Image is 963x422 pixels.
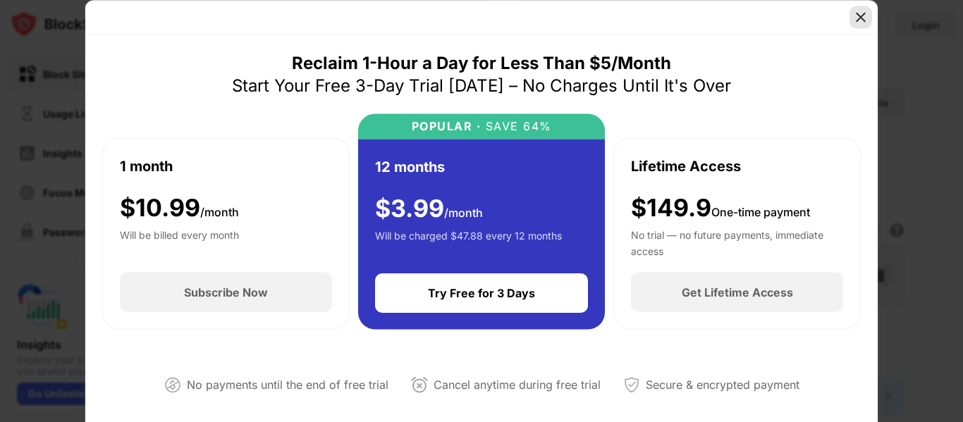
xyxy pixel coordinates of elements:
div: Subscribe Now [184,285,268,299]
span: /month [444,205,483,219]
div: Lifetime Access [631,155,741,176]
div: Will be charged $47.88 every 12 months [375,228,562,256]
div: 1 month [120,155,173,176]
img: not-paying [164,376,181,393]
div: No payments until the end of free trial [187,375,388,395]
div: POPULAR · [412,119,481,132]
img: cancel-anytime [411,376,428,393]
div: Start Your Free 3-Day Trial [DATE] – No Charges Until It's Over [232,74,731,97]
div: Get Lifetime Access [682,285,793,299]
div: Secure & encrypted payment [646,375,799,395]
div: Reclaim 1-Hour a Day for Less Than $5/Month [292,51,671,74]
div: $ 3.99 [375,194,483,223]
span: /month [200,204,239,218]
div: SAVE 64% [481,119,552,132]
span: One-time payment [711,204,810,218]
img: secured-payment [623,376,640,393]
div: No trial — no future payments, immediate access [631,228,843,256]
div: 12 months [375,156,445,177]
div: Cancel anytime during free trial [434,375,601,395]
div: $ 10.99 [120,193,239,222]
div: $149.9 [631,193,810,222]
div: Try Free for 3 Days [428,286,535,300]
div: Will be billed every month [120,228,239,256]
